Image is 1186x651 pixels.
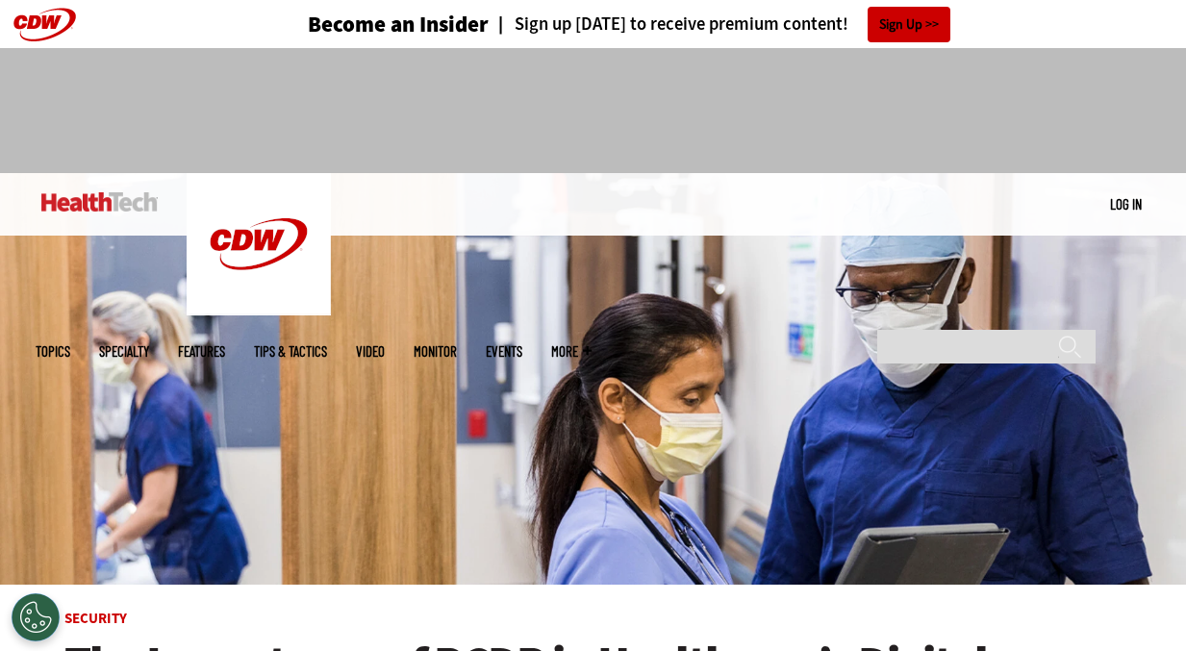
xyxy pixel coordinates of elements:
a: Tips & Tactics [254,344,327,359]
a: Become an Insider [236,13,489,36]
span: Specialty [99,344,149,359]
a: Video [356,344,385,359]
iframe: advertisement [243,67,944,154]
h3: Become an Insider [308,13,489,36]
span: Topics [36,344,70,359]
div: User menu [1110,194,1142,214]
a: Features [178,344,225,359]
button: Open Preferences [12,593,60,641]
span: More [551,344,592,359]
div: Cookies Settings [12,593,60,641]
a: Sign Up [868,7,950,42]
a: Sign up [DATE] to receive premium content! [489,15,848,34]
img: Home [41,192,158,212]
a: CDW [187,300,331,320]
img: Home [187,173,331,315]
a: MonITor [414,344,457,359]
a: Events [486,344,522,359]
a: Security [64,609,127,628]
a: Log in [1110,195,1142,213]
